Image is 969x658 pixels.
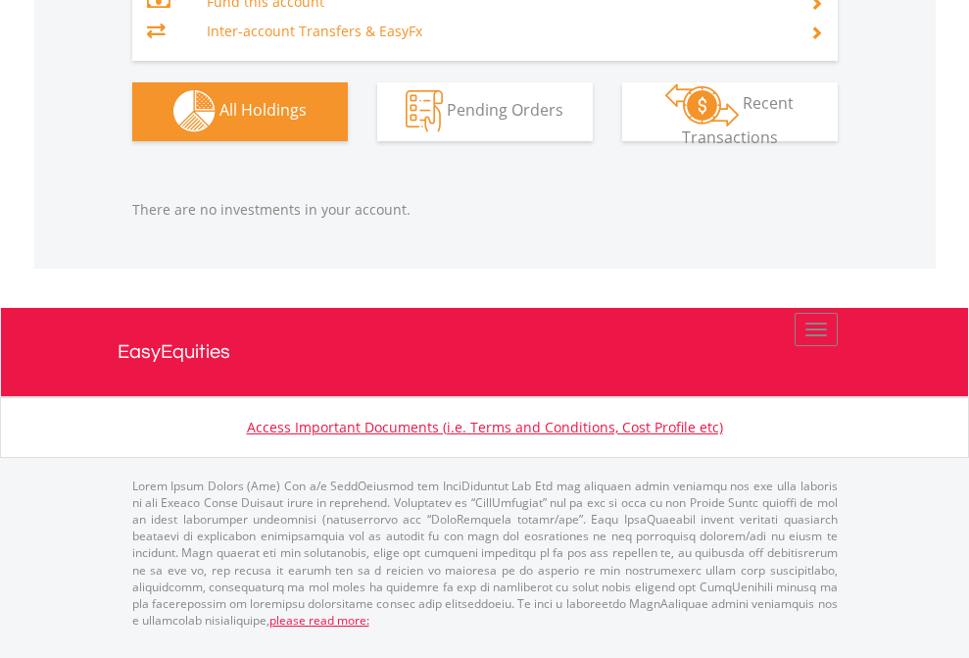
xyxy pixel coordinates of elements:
button: Pending Orders [377,82,593,141]
td: Inter-account Transfers & EasyFx [207,17,786,46]
p: Lorem Ipsum Dolors (Ame) Con a/e SeddOeiusmod tem InciDiduntut Lab Etd mag aliquaen admin veniamq... [132,478,838,629]
button: All Holdings [132,82,348,141]
span: Pending Orders [447,99,563,121]
img: transactions-zar-wht.png [665,83,739,127]
a: please read more: [269,612,369,629]
a: EasyEquities [118,308,852,396]
p: There are no investments in your account. [132,200,838,220]
span: All Holdings [219,99,307,121]
a: Access Important Documents (i.e. Terms and Conditions, Cost Profile etc) [247,418,723,436]
button: Recent Transactions [622,82,838,141]
img: holdings-wht.png [173,90,216,132]
span: Recent Transactions [682,92,795,148]
img: pending_instructions-wht.png [406,90,443,132]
